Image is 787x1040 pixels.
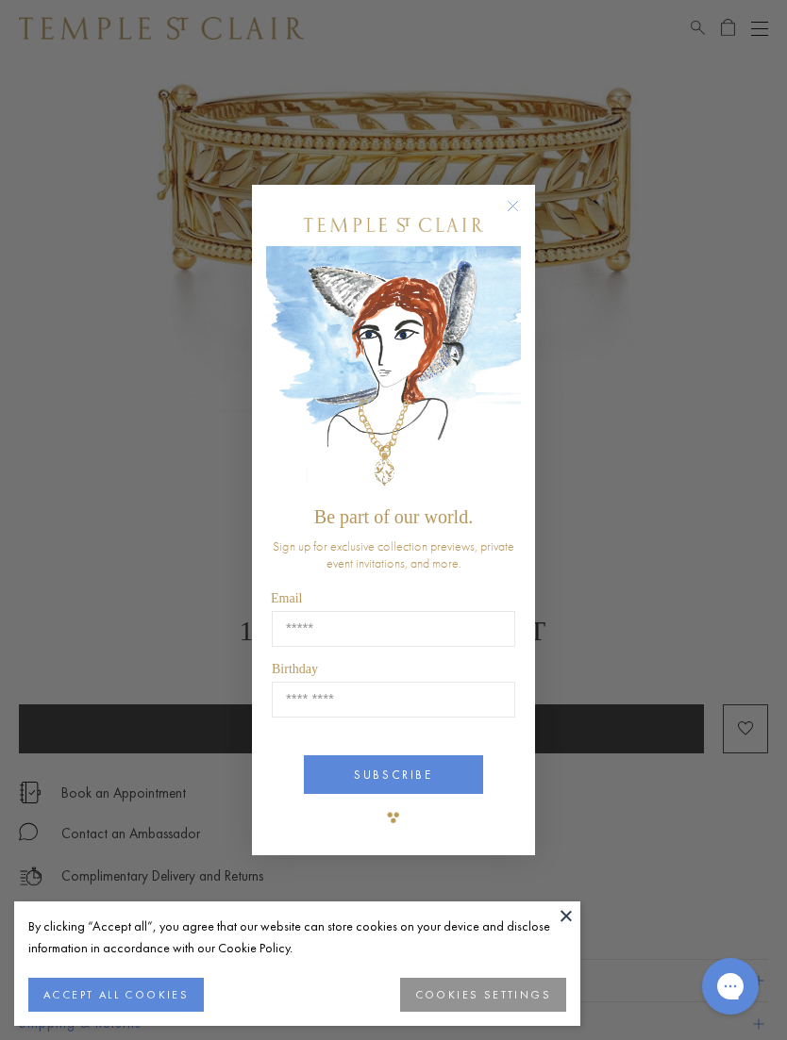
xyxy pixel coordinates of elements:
span: Birthday [272,662,318,676]
span: Sign up for exclusive collection previews, private event invitations, and more. [273,537,514,571]
span: Email [271,591,302,605]
input: Email [272,611,515,647]
div: By clicking “Accept all”, you agree that our website can store cookies on your device and disclos... [28,916,566,959]
img: Temple St. Clair [304,218,483,232]
button: ACCEPT ALL COOKIES [28,978,204,1012]
button: Close dialog [511,204,534,227]
iframe: Gorgias live chat messenger [693,951,768,1021]
button: COOKIES SETTINGS [400,978,566,1012]
img: c4a9eb12-d91a-4d4a-8ee0-386386f4f338.jpeg [266,246,521,498]
img: TSC [375,799,412,836]
button: SUBSCRIBE [304,755,483,794]
span: Be part of our world. [314,506,473,527]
